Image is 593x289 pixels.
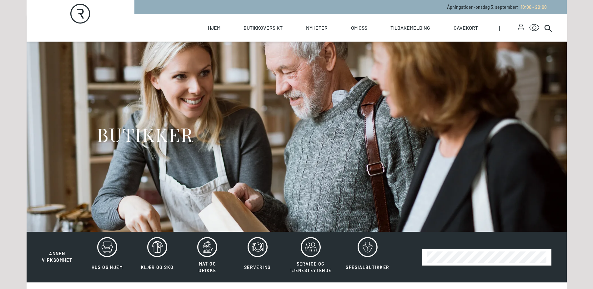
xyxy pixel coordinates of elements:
[499,14,518,42] span: |
[133,237,182,277] button: Klær og sko
[339,237,396,277] button: Spesialbutikker
[141,265,173,270] span: Klær og sko
[390,14,430,42] a: Tilbakemelding
[306,14,328,42] a: Nyheter
[529,23,539,33] button: Open Accessibility Menu
[97,123,193,146] h1: BUTIKKER
[351,14,367,42] a: Om oss
[183,237,232,277] button: Mat og drikke
[447,4,547,10] p: Åpningstider - onsdag 3. september :
[83,237,132,277] button: Hus og hjem
[283,237,338,277] button: Service og tjenesteytende
[290,261,332,273] span: Service og tjenesteytende
[92,265,123,270] span: Hus og hjem
[199,261,216,273] span: Mat og drikke
[518,4,547,10] a: 10:00 - 20:00
[244,14,283,42] a: Butikkoversikt
[454,14,478,42] a: Gavekort
[208,14,220,42] a: Hjem
[346,265,389,270] span: Spesialbutikker
[233,237,282,277] button: Servering
[244,265,271,270] span: Servering
[42,251,72,263] span: Annen virksomhet
[521,4,547,10] span: 10:00 - 20:00
[33,237,82,264] button: Annen virksomhet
